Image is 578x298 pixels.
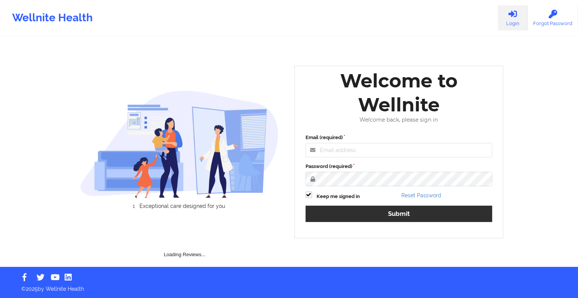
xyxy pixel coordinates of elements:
[300,117,498,123] div: Welcome back, please sign in
[498,5,527,30] a: Login
[80,222,289,258] div: Loading Reviews...
[401,192,441,198] a: Reset Password
[300,69,498,117] div: Welcome to Wellnite
[527,5,578,30] a: Forgot Password
[306,206,492,222] button: Submit
[306,134,492,141] label: Email (required)
[16,280,562,293] p: © 2025 by Wellnite Health
[80,90,279,198] img: wellnite-auth-hero_200.c722682e.png
[317,193,360,200] label: Keep me signed in
[87,203,279,209] li: Exceptional care designed for you.
[306,163,492,170] label: Password (required)
[306,143,492,157] input: Email address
